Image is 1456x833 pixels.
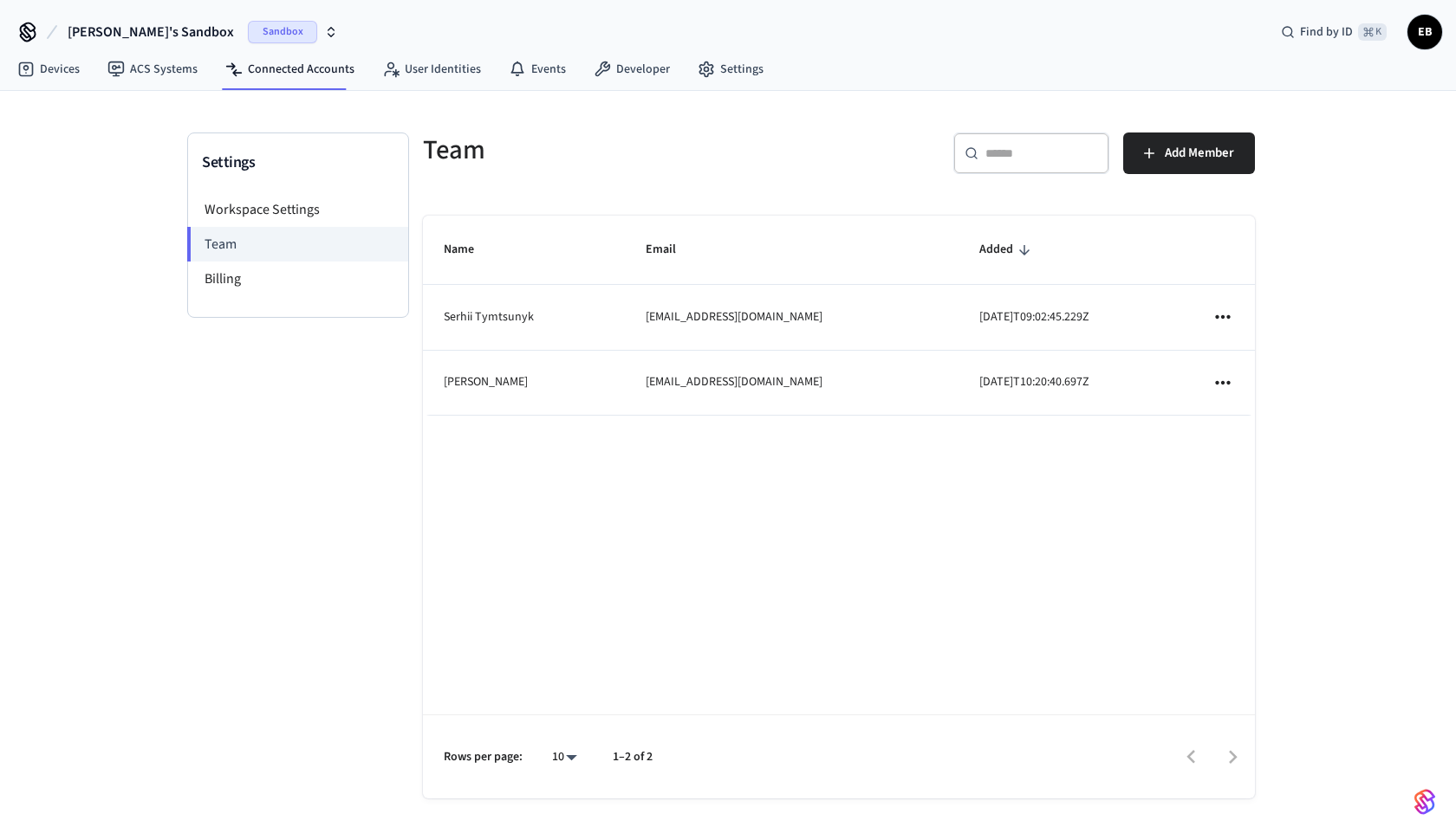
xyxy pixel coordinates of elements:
[625,351,959,416] td: [EMAIL_ADDRESS][DOMAIN_NAME]
[188,192,408,227] li: Workspace Settings
[1358,23,1387,41] span: ⌘ K
[684,54,777,85] a: Settings
[423,216,1255,416] table: sticky table
[979,236,1036,263] span: Added
[68,22,234,42] span: [PERSON_NAME]'s Sandbox
[423,285,625,350] td: Serhii Tymtsunyk
[959,285,1191,350] td: [DATE]T09:02:45.229Z
[444,236,497,263] span: Name
[3,54,94,85] a: Devices
[187,227,408,262] li: Team
[94,54,211,85] a: ACS Systems
[646,236,699,263] span: Email
[423,351,625,416] td: [PERSON_NAME]
[613,748,653,766] p: 1–2 of 2
[1165,142,1234,165] span: Add Member
[1123,132,1255,174] button: Add Member
[368,54,495,85] a: User Identities
[202,151,394,175] h3: Settings
[1267,16,1401,48] div: Find by ID⌘ K
[959,351,1191,416] td: [DATE]T10:20:40.697Z
[423,132,829,168] h5: Team
[580,54,684,85] a: Developer
[1414,788,1435,816] img: SeamLogoGradient.69752ec5.svg
[625,285,959,350] td: [EMAIL_ADDRESS][DOMAIN_NAME]
[1300,23,1353,41] span: Find by ID
[543,745,585,770] div: 10
[248,21,317,43] span: Sandbox
[444,748,523,766] p: Rows per page:
[211,54,368,85] a: Connected Accounts
[188,262,408,296] li: Billing
[1409,16,1440,48] span: EB
[495,54,580,85] a: Events
[1407,15,1442,49] button: EB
